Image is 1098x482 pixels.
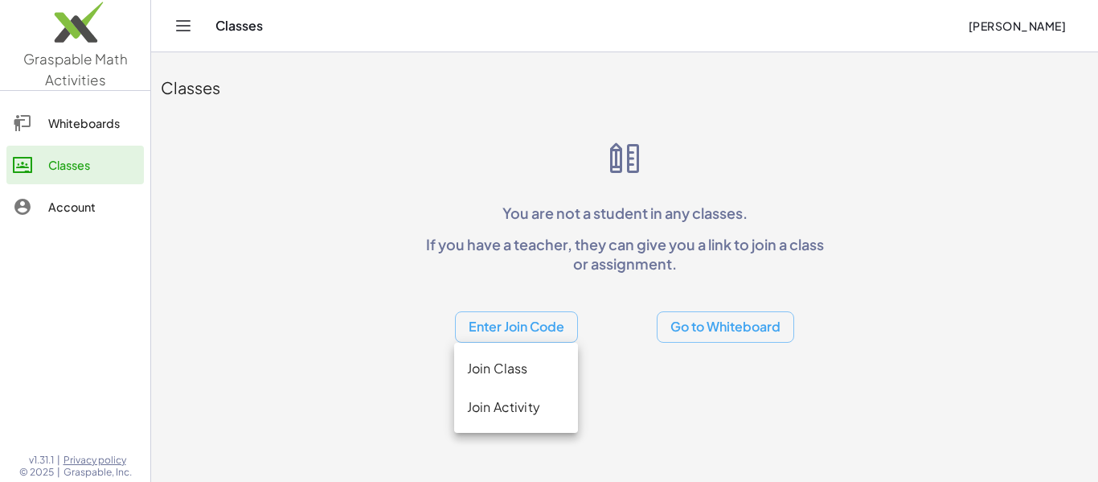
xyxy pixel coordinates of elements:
div: Join Class [467,359,565,378]
span: © 2025 [19,466,54,479]
div: Account [48,197,137,216]
span: v1.31.1 [29,454,54,467]
a: Whiteboards [6,104,144,142]
div: Classes [161,76,1088,99]
button: [PERSON_NAME] [955,11,1079,40]
div: Whiteboards [48,113,137,133]
span: | [57,466,60,479]
span: Graspable Math Activities [23,50,128,89]
button: Go to Whiteboard [657,311,794,343]
a: Privacy policy [64,454,132,467]
span: Graspable, Inc. [64,466,132,479]
div: Join Activity [467,398,565,417]
button: Toggle navigation [170,13,196,39]
p: You are not a student in any classes. [419,204,830,222]
a: Account [6,187,144,226]
div: Classes [48,155,137,175]
p: If you have a teacher, they can give you a link to join a class or assignment. [419,235,830,273]
button: Enter Join Code [455,311,578,343]
a: Classes [6,146,144,184]
span: | [57,454,60,467]
span: [PERSON_NAME] [968,19,1066,33]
